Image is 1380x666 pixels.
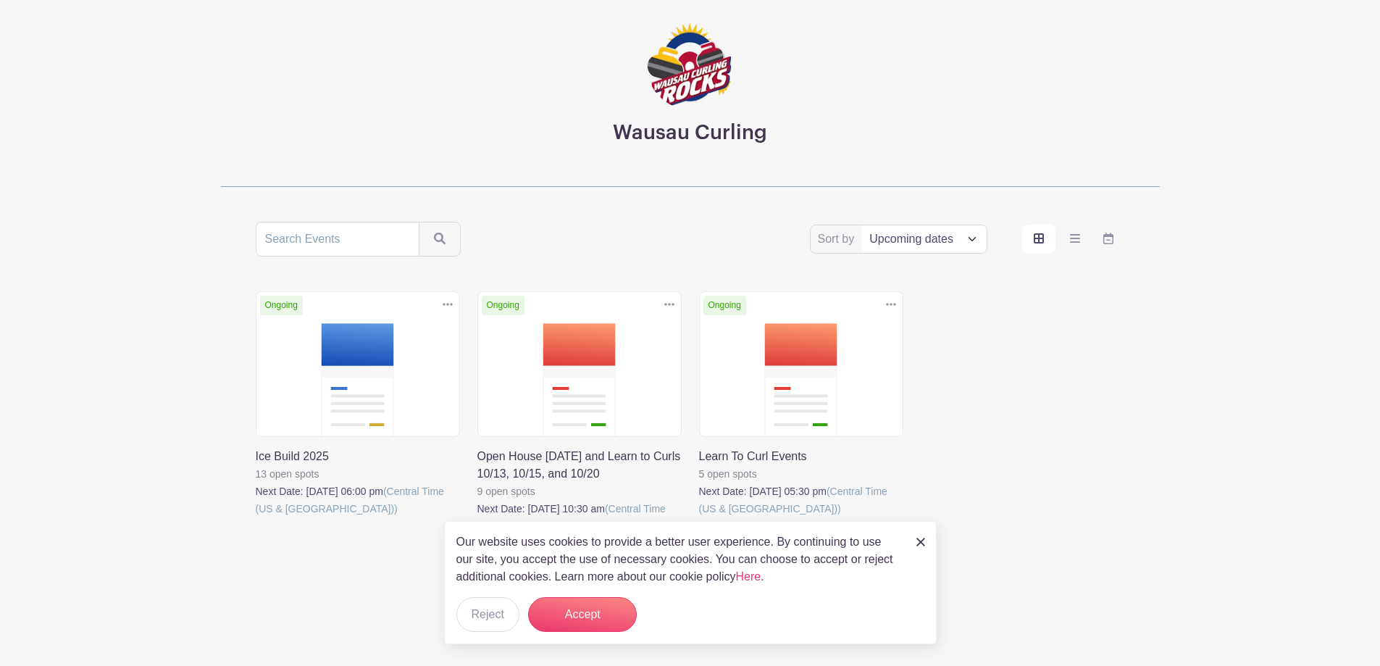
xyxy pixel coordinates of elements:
img: logo-1.png [647,22,734,109]
p: Our website uses cookies to provide a better user experience. By continuing to use our site, you ... [456,533,901,586]
button: Reject [456,597,519,632]
div: order and view [1022,225,1125,254]
input: Search Events [256,222,419,257]
a: Here [736,570,761,583]
label: Sort by [818,230,859,248]
img: close_button-5f87c8562297e5c2d7936805f587ecaba9071eb48480494691a3f1689db116b3.svg [916,538,925,546]
button: Accept [528,597,637,632]
h3: Wausau Curling [613,121,767,146]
